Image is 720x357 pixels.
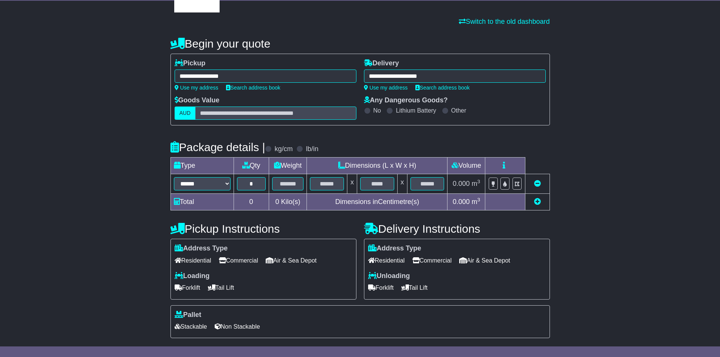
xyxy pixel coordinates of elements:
[396,107,436,114] label: Lithium Battery
[234,194,269,210] td: 0
[307,194,447,210] td: Dimensions in Centimetre(s)
[175,244,228,253] label: Address Type
[175,311,201,319] label: Pallet
[274,145,293,153] label: kg/cm
[175,272,210,280] label: Loading
[534,180,541,187] a: Remove this item
[226,85,280,91] a: Search address book
[477,179,480,184] sup: 3
[451,107,466,114] label: Other
[477,197,480,202] sup: 3
[175,107,196,120] label: AUD
[415,85,470,91] a: Search address book
[368,282,394,294] span: Forklift
[170,158,234,174] td: Type
[234,158,269,174] td: Qty
[215,321,260,332] span: Non Stackable
[269,158,307,174] td: Weight
[219,255,258,266] span: Commercial
[364,96,448,105] label: Any Dangerous Goods?
[412,255,452,266] span: Commercial
[269,194,307,210] td: Kilo(s)
[368,244,421,253] label: Address Type
[364,85,408,91] a: Use my address
[175,85,218,91] a: Use my address
[373,107,381,114] label: No
[275,198,279,206] span: 0
[266,255,317,266] span: Air & Sea Depot
[170,37,550,50] h4: Begin your quote
[364,59,399,68] label: Delivery
[364,223,550,235] h4: Delivery Instructions
[459,255,510,266] span: Air & Sea Depot
[447,158,485,174] td: Volume
[347,174,357,194] td: x
[453,198,470,206] span: 0.000
[170,223,356,235] h4: Pickup Instructions
[397,174,407,194] td: x
[534,198,541,206] a: Add new item
[175,255,211,266] span: Residential
[307,158,447,174] td: Dimensions (L x W x H)
[175,282,200,294] span: Forklift
[175,321,207,332] span: Stackable
[175,96,220,105] label: Goods Value
[459,18,550,25] a: Switch to the old dashboard
[368,255,405,266] span: Residential
[401,282,428,294] span: Tail Lift
[472,198,480,206] span: m
[472,180,480,187] span: m
[453,180,470,187] span: 0.000
[170,141,265,153] h4: Package details |
[170,194,234,210] td: Total
[368,272,410,280] label: Unloading
[208,282,234,294] span: Tail Lift
[306,145,318,153] label: lb/in
[175,59,206,68] label: Pickup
